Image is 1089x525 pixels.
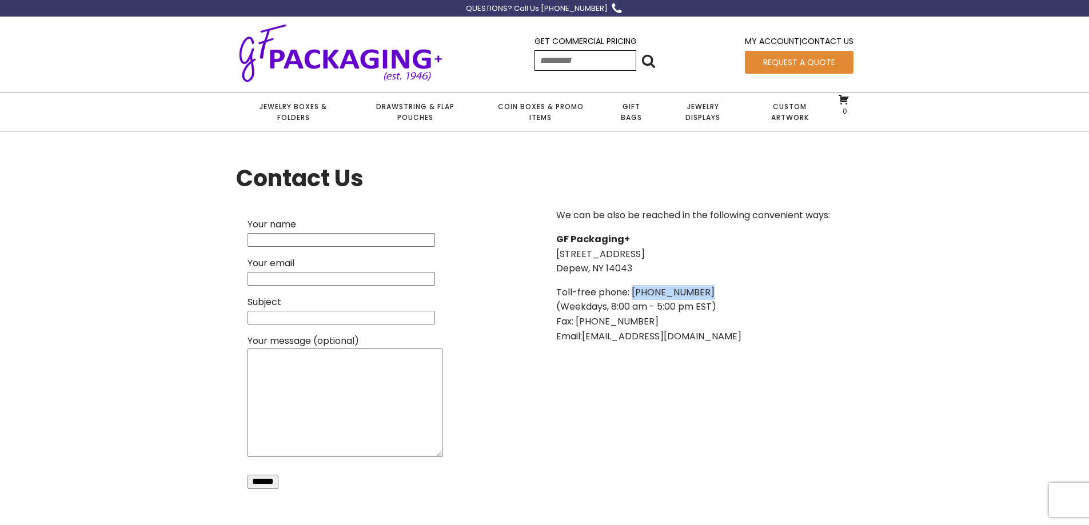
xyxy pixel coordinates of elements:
[745,35,799,47] a: My Account
[248,348,442,457] textarea: Your message (optional)
[248,311,435,324] input: Subject
[745,93,834,131] a: Custom Artwork
[236,160,364,197] h1: Contact Us
[556,208,830,223] p: We can be also be reached in the following convenient ways:
[248,218,435,246] label: Your name
[556,232,830,276] p: [STREET_ADDRESS] Depew, NY 14043
[840,106,847,116] span: 0
[236,22,445,84] img: GF Packaging + - Established 1946
[479,93,601,131] a: Coin Boxes & Promo Items
[582,330,741,343] a: [EMAIL_ADDRESS][DOMAIN_NAME]
[661,93,745,131] a: Jewelry Displays
[602,93,661,131] a: Gift Bags
[534,35,637,47] a: Get Commercial Pricing
[466,3,608,15] div: QUESTIONS? Call Us [PHONE_NUMBER]
[745,35,853,50] div: |
[745,51,853,74] a: Request a Quote
[248,257,435,284] label: Your email
[248,272,435,286] input: Your email
[556,285,830,343] p: Toll-free phone: [PHONE_NUMBER] (Weekdays, 8:00 am - 5:00 pm EST) Fax: [PHONE_NUMBER] Email:
[236,93,351,131] a: Jewelry Boxes & Folders
[248,334,442,460] label: Your message (optional)
[838,94,849,115] a: 0
[556,233,630,246] strong: GF Packaging+
[248,233,435,247] input: Your name
[248,217,442,488] form: Contact form
[801,35,853,47] a: Contact Us
[351,93,479,131] a: Drawstring & Flap Pouches
[248,295,435,323] label: Subject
